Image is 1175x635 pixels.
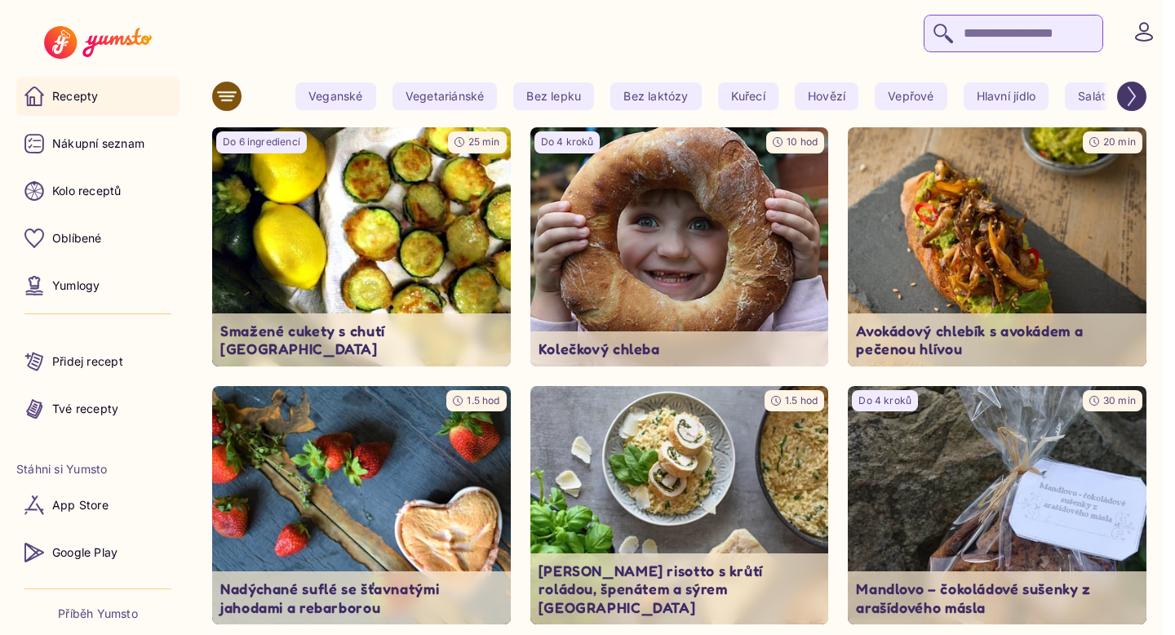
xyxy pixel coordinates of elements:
span: 20 min [1103,135,1136,148]
a: undefined20 minAvokádový chlebík s avokádem a pečenou hlívou [848,127,1146,366]
a: undefinedDo 4 kroků10 hodKolečkový chleba [530,127,829,366]
span: 1.5 hod [467,394,499,406]
yumsto-tag: Vegetariánské [392,82,498,110]
p: Do 4 kroků [858,394,911,408]
img: undefined [848,127,1146,366]
p: Tvé recepty [52,401,118,417]
yumsto-tag: Bez laktózy [610,82,701,110]
img: undefined [212,386,511,625]
a: undefined1.5 hodNadýchané suflé se šťavnatými jahodami a rebarborou [212,386,511,625]
yumsto-tag: Vepřové [875,82,947,110]
p: Smažené cukety s chutí [GEOGRAPHIC_DATA] [220,322,503,358]
span: 10 hod [787,135,818,148]
yumsto-tag: Hovězí [795,82,858,110]
li: Stáhni si Yumsto [16,461,180,477]
a: undefined1.5 hod[PERSON_NAME] risotto s krůtí roládou, špenátem a sýrem [GEOGRAPHIC_DATA] [530,386,829,625]
img: undefined [848,386,1146,625]
yumsto-tag: Bez lepku [513,82,594,110]
a: Kolo receptů [16,171,180,211]
p: Nákupní seznam [52,135,144,152]
p: Do 6 ingrediencí [223,135,300,149]
a: undefinedDo 6 ingrediencí25 minSmažené cukety s chutí [GEOGRAPHIC_DATA] [212,127,511,366]
p: Yumlogy [52,278,100,294]
p: Kolečkový chleba [539,340,821,358]
p: [PERSON_NAME] risotto s krůtí roládou, špenátem a sýrem [GEOGRAPHIC_DATA] [539,562,821,617]
a: Tvé recepty [16,389,180,429]
img: undefined [212,127,511,366]
a: undefinedDo 4 kroků30 minMandlovo – čokoládové sušenky z arašídového másla [848,386,1146,625]
a: Příběh Yumsto [58,606,138,622]
p: App Store [52,497,109,513]
p: Mandlovo – čokoládové sušenky z arašídového másla [856,579,1138,616]
p: Recepty [52,88,98,104]
a: Oblíbené [16,219,180,258]
yumsto-tag: Veganské [295,82,376,110]
a: Yumlogy [16,266,180,305]
span: 1.5 hod [785,394,818,406]
yumsto-tag: Salát [1065,82,1119,110]
a: Google Play [16,533,180,572]
span: 25 min [468,135,500,148]
img: undefined [530,386,829,625]
yumsto-tag: Hlavní jídlo [964,82,1049,110]
span: 30 min [1103,394,1136,406]
p: Kolo receptů [52,183,122,199]
button: Scroll right [1117,82,1146,111]
yumsto-tag: Kuřecí [718,82,778,110]
a: Nákupní seznam [16,124,180,163]
img: undefined [530,127,829,366]
p: Nadýchané suflé se šťavnatými jahodami a rebarborou [220,579,503,616]
p: Oblíbené [52,230,102,246]
a: Recepty [16,77,180,116]
p: Přidej recept [52,353,123,370]
p: Do 4 kroků [541,135,594,149]
a: Přidej recept [16,342,180,381]
img: Yumsto logo [44,26,151,59]
p: Google Play [52,544,117,561]
p: Avokádový chlebík s avokádem a pečenou hlívou [856,322,1138,358]
a: App Store [16,486,180,525]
